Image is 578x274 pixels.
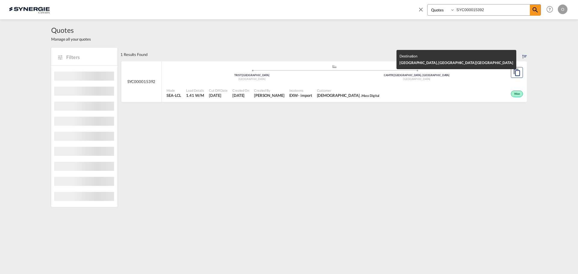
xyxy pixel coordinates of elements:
md-icon: icon-magnify [532,6,539,14]
span: Quotes [51,25,91,35]
span: Won [514,92,521,96]
span: Created By [254,88,284,93]
span: CAMTR [GEOGRAPHIC_DATA], [GEOGRAPHIC_DATA] [384,73,449,77]
div: [GEOGRAPHIC_DATA], [GEOGRAPHIC_DATA] [399,60,513,66]
span: Filters [66,54,111,60]
span: Mass Digital [362,94,380,97]
span: Mode [166,88,181,93]
span: Load Details [186,88,204,93]
span: Created On [232,88,249,93]
span: Incoterms [289,88,312,93]
span: Christian . Mass Digital [317,93,380,98]
span: [GEOGRAPHIC_DATA] [403,77,430,81]
span: Manage all your quotes [51,36,91,42]
input: Enter Quotation Number [455,5,530,15]
md-icon: assets/icons/custom/ship-fill.svg [331,65,338,68]
span: [GEOGRAPHIC_DATA] [238,77,266,81]
div: EXW import [289,93,312,98]
span: icon-magnify [530,5,541,15]
div: Won [511,91,523,97]
span: 10 Oct 2025 [232,93,249,98]
span: Help [545,4,555,14]
span: TRIST [GEOGRAPHIC_DATA] [234,73,269,77]
md-icon: icon-close [418,6,424,13]
span: 10 Oct 2025 [209,93,228,98]
span: Customer [317,88,380,93]
span: | [393,73,394,77]
span: 1.41 W/M [186,93,204,98]
span: Daniel Dico [254,93,284,98]
div: Destination [399,53,513,60]
span: SYC000015392 [127,79,156,84]
div: EXW [289,93,298,98]
md-icon: assets/icons/custom/copyQuote.svg [513,69,521,76]
button: Copy Quote [511,67,523,78]
span: SEA-LCL [166,93,181,98]
div: Sort by: Created On [522,48,527,61]
div: O [558,5,567,14]
span: [GEOGRAPHIC_DATA] [476,60,513,65]
span: Cut Off Date [209,88,228,93]
div: Help [545,4,558,15]
span: | [241,73,242,77]
div: SYC000015392 assets/icons/custom/ship-fill.svgassets/icons/custom/roll-o-plane.svgOriginIstanbul ... [121,61,527,102]
span: icon-close [418,4,427,19]
div: 1 Results Found [120,48,148,61]
div: - import [298,93,312,98]
img: 1f56c880d42311ef80fc7dca854c8e59.png [9,3,50,16]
